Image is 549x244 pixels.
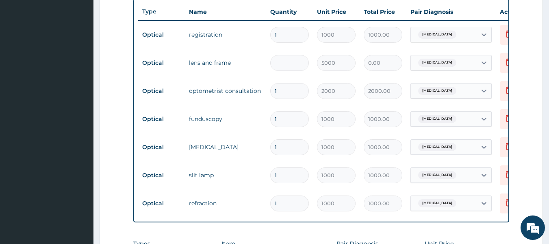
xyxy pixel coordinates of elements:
th: Pair Diagnosis [406,4,496,20]
span: We're online! [47,71,112,154]
td: Optical [138,112,185,127]
th: Quantity [266,4,313,20]
span: [MEDICAL_DATA] [418,199,456,207]
td: [MEDICAL_DATA] [185,139,266,155]
td: optometrist consultation [185,83,266,99]
td: Optical [138,55,185,70]
div: Minimize live chat window [133,4,153,24]
div: Chat with us now [42,46,137,56]
td: Optical [138,27,185,42]
td: Optical [138,140,185,155]
th: Name [185,4,266,20]
th: Actions [496,4,536,20]
textarea: Type your message and hit 'Enter' [4,160,155,188]
td: registration [185,26,266,43]
span: [MEDICAL_DATA] [418,31,456,39]
th: Type [138,4,185,19]
td: funduscopy [185,111,266,127]
span: [MEDICAL_DATA] [418,59,456,67]
img: d_794563401_company_1708531726252_794563401 [15,41,33,61]
td: Optical [138,168,185,183]
th: Total Price [360,4,406,20]
span: [MEDICAL_DATA] [418,143,456,151]
span: [MEDICAL_DATA] [418,87,456,95]
td: Optical [138,196,185,211]
td: Optical [138,84,185,99]
td: refraction [185,195,266,211]
span: [MEDICAL_DATA] [418,171,456,179]
td: lens and frame [185,55,266,71]
td: slit lamp [185,167,266,183]
span: [MEDICAL_DATA] [418,115,456,123]
th: Unit Price [313,4,360,20]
